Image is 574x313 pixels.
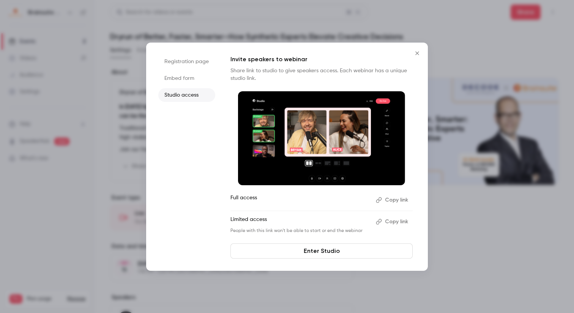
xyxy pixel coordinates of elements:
p: Limited access [230,216,370,228]
p: People with this link won't be able to start or end the webinar [230,228,370,234]
li: Embed form [158,71,215,85]
button: Copy link [373,194,413,206]
li: Registration page [158,55,215,68]
button: Close [410,46,425,61]
img: Invite speakers to webinar [238,91,405,186]
p: Invite speakers to webinar [230,55,413,64]
button: Copy link [373,216,413,228]
a: Enter Studio [230,243,413,259]
p: Share link to studio to give speakers access. Each webinar has a unique studio link. [230,67,413,82]
p: Full access [230,194,370,206]
li: Studio access [158,88,215,102]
